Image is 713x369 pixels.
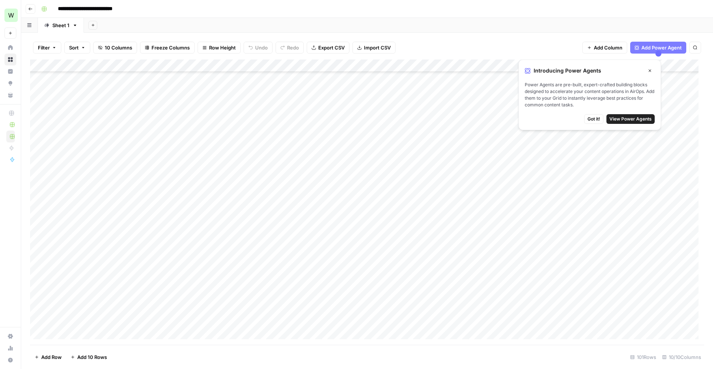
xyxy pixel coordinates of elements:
[33,42,61,54] button: Filter
[69,44,79,51] span: Sort
[606,114,655,124] button: View Power Agents
[4,77,16,89] a: Opportunities
[30,351,66,363] button: Add Row
[4,330,16,342] a: Settings
[198,42,241,54] button: Row Height
[140,42,195,54] button: Freeze Columns
[8,11,14,20] span: W
[52,22,69,29] div: Sheet 1
[209,44,236,51] span: Row Height
[364,44,391,51] span: Import CSV
[77,353,107,361] span: Add 10 Rows
[525,81,655,108] span: Power Agents are pre-built, expert-crafted building blocks designed to accelerate your content op...
[4,354,16,366] button: Help + Support
[4,54,16,65] a: Browse
[627,351,659,363] div: 101 Rows
[584,114,603,124] button: Got it!
[641,44,682,51] span: Add Power Agent
[41,353,62,361] span: Add Row
[609,116,652,122] span: View Power Agents
[287,44,299,51] span: Redo
[4,65,16,77] a: Insights
[276,42,304,54] button: Redo
[318,44,345,51] span: Export CSV
[244,42,273,54] button: Undo
[587,116,600,122] span: Got it!
[64,42,90,54] button: Sort
[630,42,686,54] button: Add Power Agent
[594,44,622,51] span: Add Column
[152,44,190,51] span: Freeze Columns
[105,44,132,51] span: 10 Columns
[4,342,16,354] a: Usage
[352,42,395,54] button: Import CSV
[255,44,268,51] span: Undo
[525,66,655,76] div: Introducing Power Agents
[38,18,84,33] a: Sheet 1
[307,42,349,54] button: Export CSV
[4,42,16,54] a: Home
[4,89,16,101] a: Your Data
[582,42,627,54] button: Add Column
[38,44,50,51] span: Filter
[66,351,111,363] button: Add 10 Rows
[659,351,704,363] div: 10/10 Columns
[4,6,16,25] button: Workspace: Workspace1
[93,42,137,54] button: 10 Columns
